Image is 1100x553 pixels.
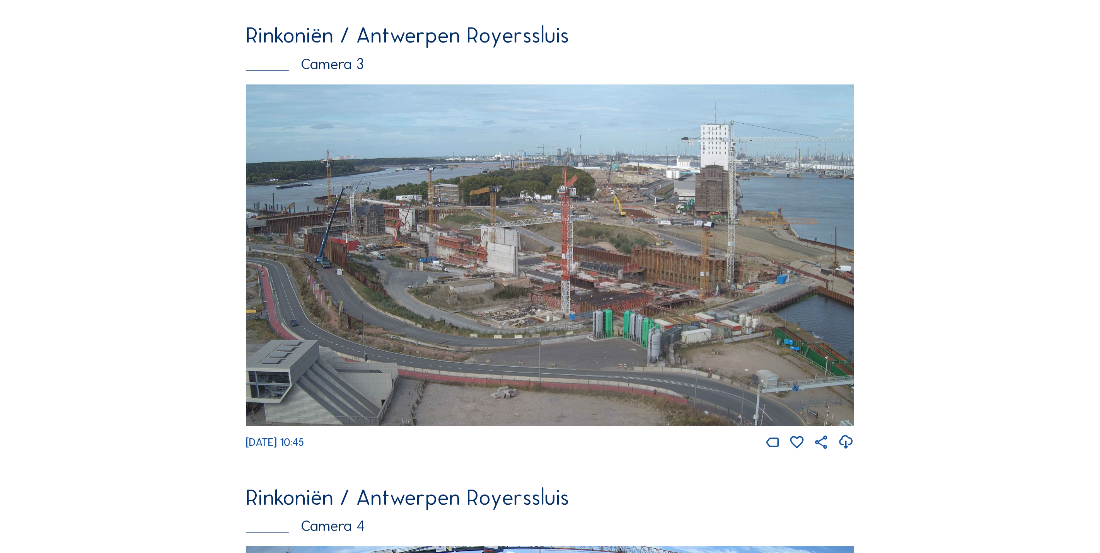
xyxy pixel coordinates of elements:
[246,84,854,426] img: Image
[246,56,854,71] div: Camera 3
[246,518,854,533] div: Camera 4
[246,25,854,46] div: Rinkoniën / Antwerpen Royerssluis
[246,487,854,509] div: Rinkoniën / Antwerpen Royerssluis
[246,436,304,449] span: [DATE] 10:45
